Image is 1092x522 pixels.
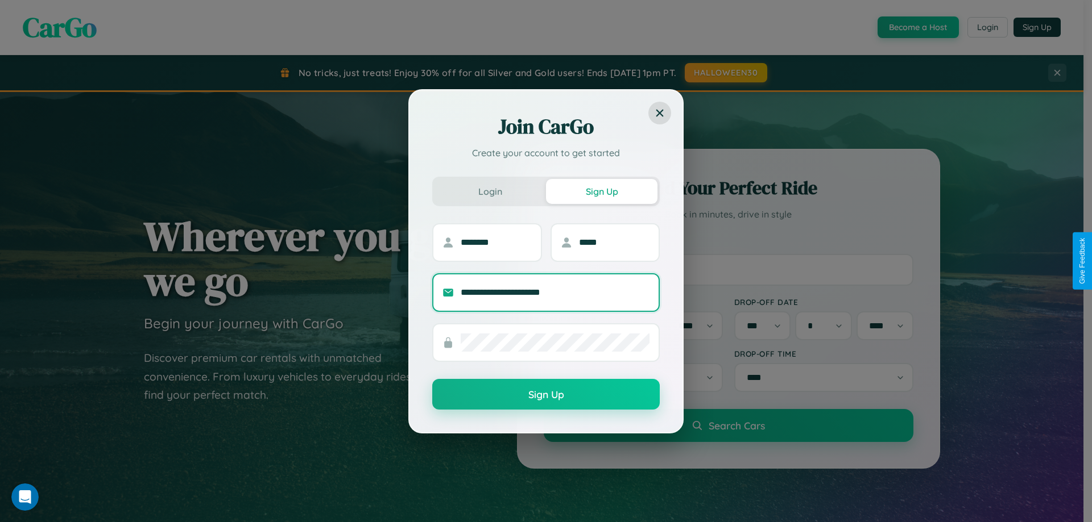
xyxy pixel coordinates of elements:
button: Sign Up [432,379,660,410]
button: Sign Up [546,179,657,204]
button: Login [435,179,546,204]
p: Create your account to get started [432,146,660,160]
div: Give Feedback [1078,238,1086,284]
h2: Join CarGo [432,113,660,140]
iframe: Intercom live chat [11,483,39,511]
